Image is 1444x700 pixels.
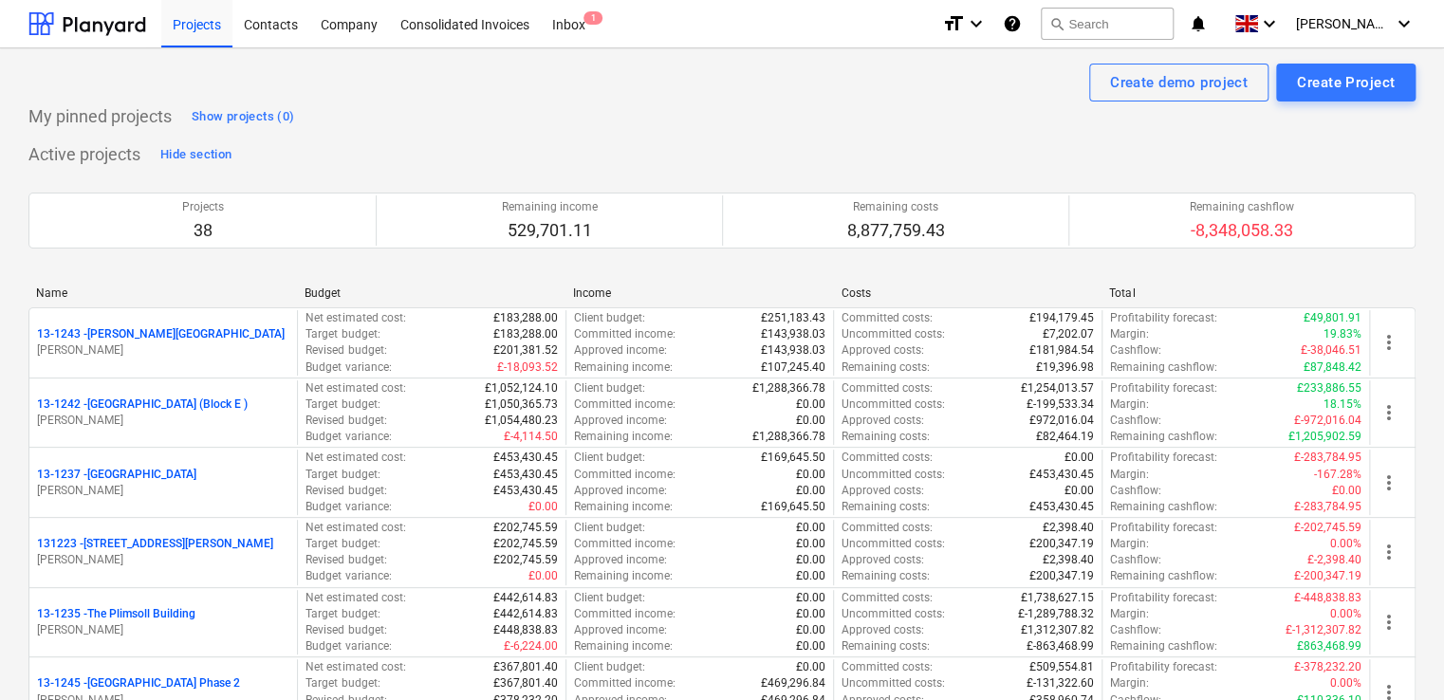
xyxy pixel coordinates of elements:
p: Remaining costs : [842,568,930,584]
p: £143,938.03 [761,326,825,342]
p: Approved costs : [842,413,924,429]
p: £82,464.19 [1036,429,1094,445]
p: [PERSON_NAME] [37,342,289,359]
p: Committed income : [574,606,676,622]
p: Remaining income : [574,499,673,515]
p: Profitability forecast : [1110,310,1217,326]
p: £183,288.00 [493,310,558,326]
p: £-202,745.59 [1294,520,1361,536]
p: Approved income : [574,483,667,499]
p: 13-1235 - The Plimsoll Building [37,606,195,622]
p: £509,554.81 [1029,659,1094,675]
p: £0.00 [796,638,825,654]
p: Remaining cashflow : [1110,568,1217,584]
p: £0.00 [796,536,825,552]
p: £367,801.40 [493,675,558,691]
p: £-6,224.00 [504,638,558,654]
p: Remaining income : [574,429,673,445]
span: more_vert [1378,541,1400,563]
p: £183,288.00 [493,326,558,342]
p: £0.00 [796,467,825,483]
p: £453,430.45 [493,450,558,466]
p: Committed costs : [842,520,933,536]
div: Create demo project [1110,70,1248,95]
p: Margin : [1110,326,1149,342]
i: format_size [942,12,965,35]
p: £442,614.83 [493,606,558,622]
p: Profitability forecast : [1110,450,1217,466]
p: £1,052,124.10 [485,380,558,396]
i: keyboard_arrow_down [965,12,988,35]
p: £200,347.19 [1029,536,1094,552]
p: Net estimated cost : [305,380,405,396]
p: [PERSON_NAME] [37,483,289,499]
button: Search [1041,8,1174,40]
p: £0.00 [796,552,825,568]
p: 19.83% [1324,326,1361,342]
p: £-1,289,788.32 [1018,606,1094,622]
p: 8,877,759.43 [847,219,945,242]
p: £-2,398.40 [1307,552,1361,568]
p: £201,381.52 [493,342,558,359]
p: 131223 - [STREET_ADDRESS][PERSON_NAME] [37,536,273,552]
p: £1,288,366.78 [752,429,825,445]
p: £202,745.59 [493,520,558,536]
p: 13-1242 - [GEOGRAPHIC_DATA] (Block E ) [37,396,248,413]
p: Budget variance : [305,359,391,376]
i: notifications [1189,12,1208,35]
p: £453,430.45 [493,467,558,483]
p: Committed costs : [842,590,933,606]
p: Cashflow : [1110,552,1161,568]
p: 529,701.11 [502,219,598,242]
p: [PERSON_NAME] [37,552,289,568]
p: £-18,093.52 [497,359,558,376]
p: 13-1237 - [GEOGRAPHIC_DATA] [37,467,196,483]
span: more_vert [1378,331,1400,354]
p: £-972,016.04 [1294,413,1361,429]
p: Approved costs : [842,483,924,499]
p: Revised budget : [305,552,386,568]
p: Revised budget : [305,483,386,499]
p: £1,054,480.23 [485,413,558,429]
p: Target budget : [305,396,380,413]
p: Net estimated cost : [305,310,405,326]
p: £251,183.43 [761,310,825,326]
p: Margin : [1110,675,1149,691]
p: 38 [182,219,224,242]
p: £367,801.40 [493,659,558,675]
span: [PERSON_NAME] [1296,16,1391,31]
p: £0.00 [528,499,558,515]
p: £-863,468.99 [1027,638,1094,654]
p: Client budget : [574,520,645,536]
p: £863,468.99 [1297,638,1361,654]
p: £0.00 [1064,450,1094,466]
p: £200,347.19 [1029,568,1094,584]
p: My pinned projects [28,105,172,128]
p: Target budget : [305,606,380,622]
p: Client budget : [574,659,645,675]
p: Approved costs : [842,622,924,638]
p: Remaining cashflow : [1110,429,1217,445]
p: £194,179.45 [1029,310,1094,326]
p: £2,398.40 [1043,552,1094,568]
p: £0.00 [796,606,825,622]
p: £442,614.83 [493,590,558,606]
div: 13-1237 -[GEOGRAPHIC_DATA][PERSON_NAME] [37,467,289,499]
p: £2,398.40 [1043,520,1094,536]
p: £-283,784.95 [1294,499,1361,515]
p: Projects [182,199,224,215]
p: Cashflow : [1110,413,1161,429]
div: Costs [841,286,1094,300]
p: Budget variance : [305,499,391,515]
p: £19,396.98 [1036,359,1094,376]
p: Remaining income : [574,638,673,654]
p: £448,838.83 [493,622,558,638]
p: £-4,114.50 [504,429,558,445]
span: search [1049,16,1064,31]
p: Profitability forecast : [1110,520,1217,536]
p: £0.00 [796,483,825,499]
p: Budget variance : [305,429,391,445]
p: £202,745.59 [493,536,558,552]
p: £453,430.45 [1029,467,1094,483]
p: Uncommitted costs : [842,467,945,483]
